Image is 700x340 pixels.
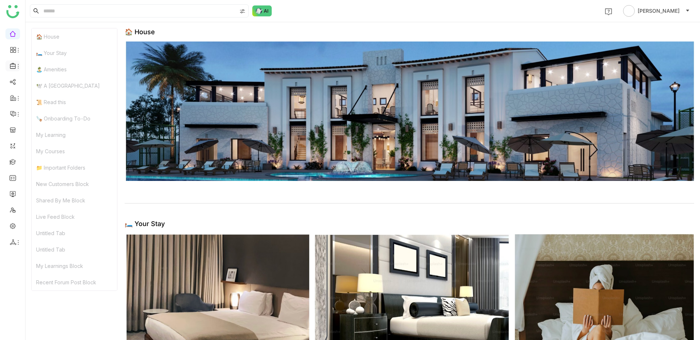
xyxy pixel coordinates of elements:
img: logo [6,5,19,18]
div: New Customers Block [32,176,117,192]
div: My Learning [32,127,117,143]
img: avatar [623,5,635,17]
div: Live Feed Block [32,209,117,225]
img: ask-buddy-normal.svg [252,5,272,16]
div: 🏠 House [32,28,117,45]
div: 📜 Read this [32,94,117,110]
img: search-type.svg [240,8,245,14]
div: 🏝️ Amenities [32,61,117,78]
div: Recent Forum Post Block [32,274,117,290]
div: Untitled Tab [32,225,117,241]
span: [PERSON_NAME] [638,7,680,15]
div: 🕊️ A [GEOGRAPHIC_DATA] [32,78,117,94]
div: 📁 Important Folders [32,159,117,176]
img: 68d26b5dab563167f00c3834 [125,41,694,181]
div: 🏠 House [125,28,155,36]
div: Shared By Me Block [32,192,117,209]
div: 🪚 Onboarding To-Do [32,110,117,127]
div: My Learnings Block [32,258,117,274]
button: [PERSON_NAME] [622,5,691,17]
div: 🛏️ Your Stay [32,45,117,61]
div: 🛏️ Your Stay [125,220,165,228]
img: help.svg [605,8,612,15]
div: My Courses [32,143,117,159]
div: Untitled Tab [32,241,117,258]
